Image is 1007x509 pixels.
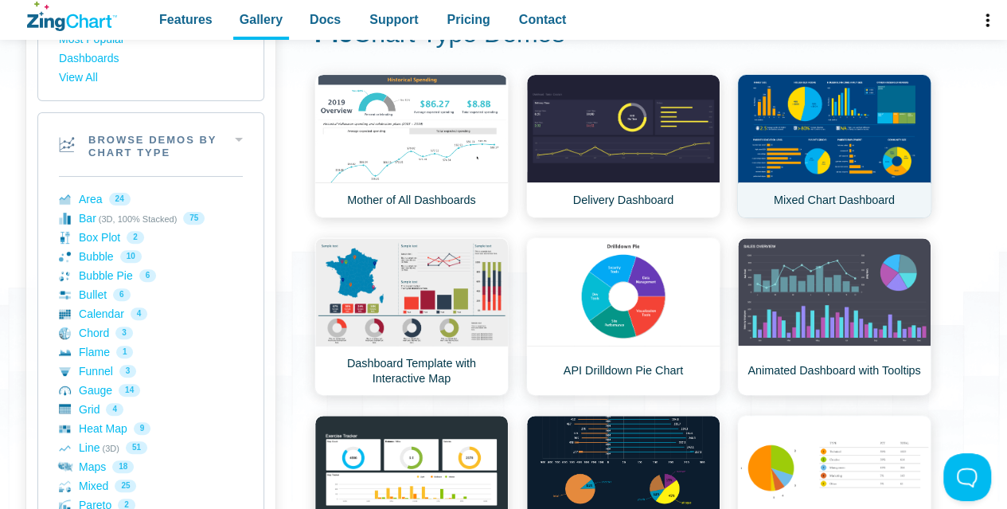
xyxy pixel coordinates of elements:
a: Dashboard Template with Interactive Map [314,237,509,396]
a: ZingChart Logo. Click to return to the homepage [27,2,117,31]
a: API Drilldown Pie Chart [526,237,720,396]
a: Mixed Chart Dashboard [737,74,931,218]
span: Docs [310,9,341,30]
h2: Browse Demos By Chart Type [38,113,263,177]
span: Gallery [240,9,283,30]
a: Delivery Dashboard [526,74,720,218]
span: Contact [519,9,567,30]
span: Support [369,9,418,30]
a: Animated Dashboard with Tooltips [737,237,931,396]
span: Features [159,9,213,30]
a: Mother of All Dashboards [314,74,509,218]
a: Dashboards [59,49,243,69]
iframe: Toggle Customer Support [943,453,991,501]
span: Pricing [447,9,490,30]
a: View All [59,69,243,88]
